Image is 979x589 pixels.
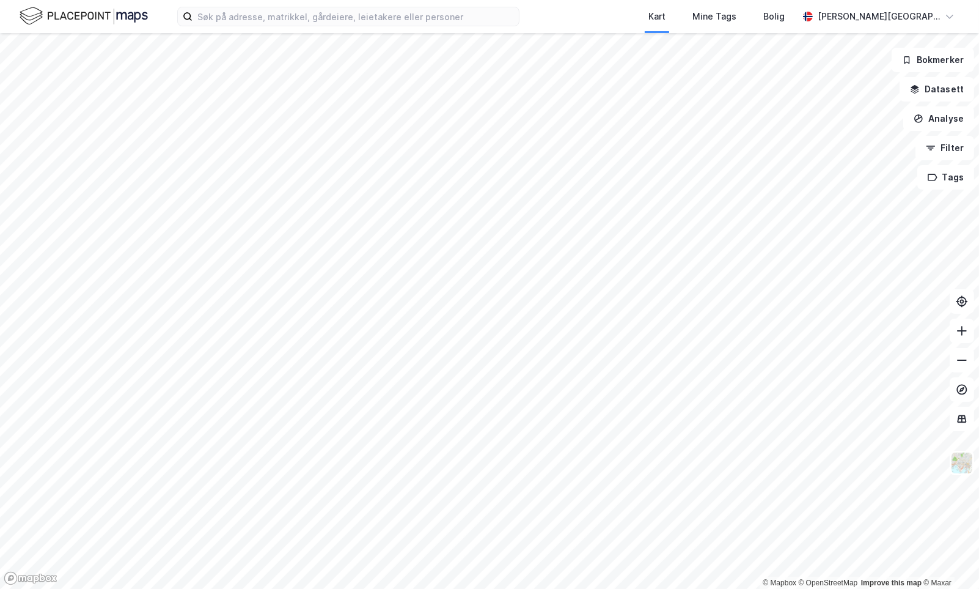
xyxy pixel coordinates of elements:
button: Bokmerker [892,48,974,72]
button: Filter [915,136,974,160]
img: Z [950,451,974,475]
a: Improve this map [861,579,922,587]
a: OpenStreetMap [799,579,858,587]
input: Søk på adresse, matrikkel, gårdeiere, leietakere eller personer [193,7,519,26]
a: Mapbox homepage [4,571,57,585]
div: Kart [648,9,665,24]
img: logo.f888ab2527a4732fd821a326f86c7f29.svg [20,6,148,27]
button: Tags [917,165,974,190]
a: Mapbox [763,579,796,587]
div: Mine Tags [692,9,736,24]
div: Kontrollprogram for chat [918,530,979,589]
div: Bolig [763,9,785,24]
div: [PERSON_NAME][GEOGRAPHIC_DATA] [818,9,940,24]
button: Analyse [903,106,974,131]
iframe: Chat Widget [918,530,979,589]
button: Datasett [900,77,974,102]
